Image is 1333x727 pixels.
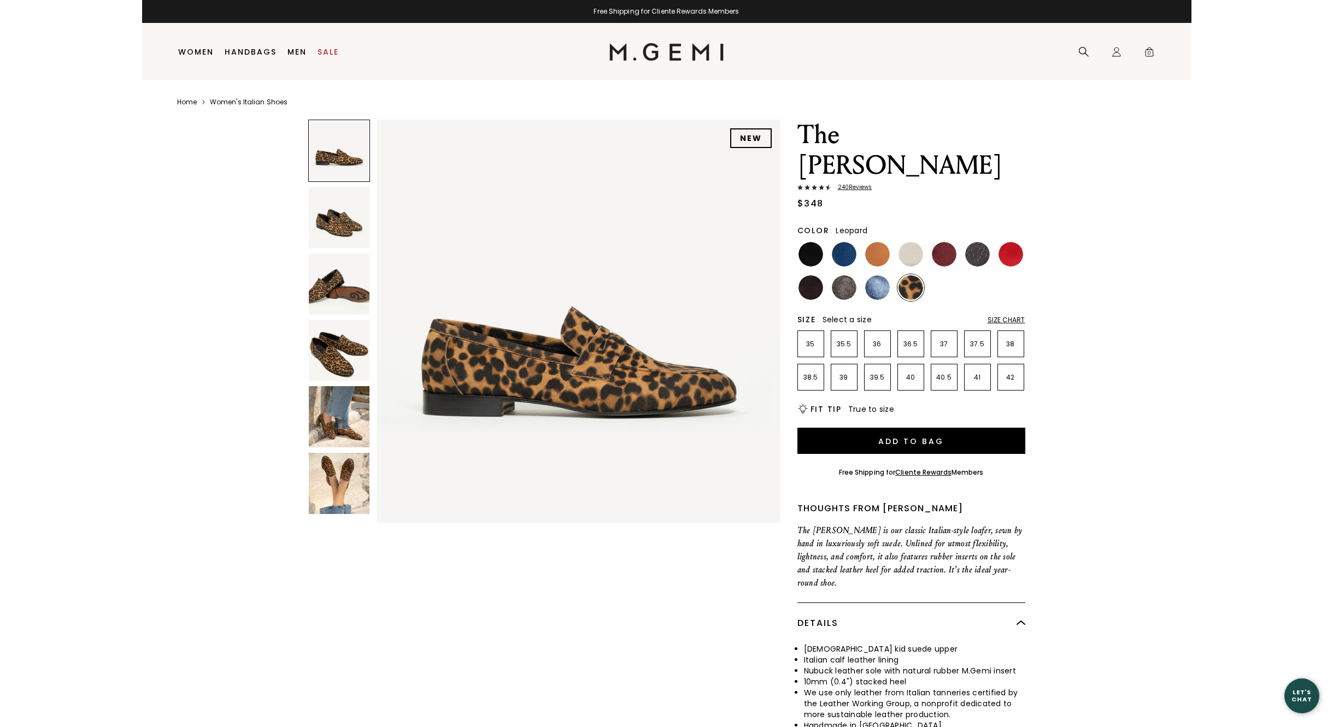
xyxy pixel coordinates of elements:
img: Luggage [865,242,890,267]
p: 39 [831,373,857,382]
span: 0 [1144,49,1155,60]
h2: Color [797,226,830,235]
a: Men [287,48,307,56]
p: 40 [898,373,924,382]
p: 35.5 [831,340,857,348]
li: Italian calf leather lining [804,654,1025,665]
div: Size Chart [988,316,1025,324]
img: The Sacca Donna [377,120,780,523]
div: $348 [797,197,824,210]
div: NEW [730,128,772,148]
img: Leopard [899,275,923,300]
img: Burgundy [932,242,956,267]
img: The Sacca Donna [309,386,370,447]
a: Handbags [225,48,277,56]
h1: The [PERSON_NAME] [797,120,1025,181]
p: 35 [798,340,824,348]
p: 41 [965,373,990,382]
a: Home [177,98,197,107]
div: Free Shipping for Members [839,468,984,477]
p: The [PERSON_NAME] is our classic Italian-style loafer, sewn by hand in luxuriously soft suede. Un... [797,524,1025,589]
img: Sapphire [865,275,890,300]
li: Nubuck leather sole with natural rubber M.Gemi insert [804,665,1025,676]
li: [DEMOGRAPHIC_DATA] kid suede upper [804,643,1025,654]
p: 39.5 [865,373,890,382]
button: Add to Bag [797,428,1025,454]
a: Sale [318,48,339,56]
p: 38 [998,340,1024,348]
p: 42 [998,373,1024,382]
a: Women's Italian Shoes [210,98,287,107]
span: 240 Review s [831,184,872,191]
li: 10mm (0.4") stacked heel [804,676,1025,687]
img: Black [798,242,823,267]
span: True to size [848,404,894,415]
p: 37.5 [965,340,990,348]
p: 38.5 [798,373,824,382]
img: Cocoa [832,275,856,300]
li: We use only leather from Italian tanneries certified by the Leather Working Group, a nonprofit de... [804,687,1025,720]
a: Women [178,48,214,56]
img: Dark Gunmetal [965,242,990,267]
div: Let's Chat [1284,689,1319,702]
h2: Fit Tip [811,405,842,413]
div: Thoughts from [PERSON_NAME] [797,502,1025,515]
img: M.Gemi [609,43,724,61]
div: Free Shipping for Cliente Rewards Members [142,7,1191,16]
p: 36 [865,340,890,348]
div: Details [797,603,1025,643]
img: The Sacca Donna [309,187,370,248]
a: 240Reviews [797,184,1025,193]
img: Light Oatmeal [899,242,923,267]
img: Navy [832,242,856,267]
p: 40.5 [931,373,957,382]
p: 36.5 [898,340,924,348]
h2: Size [797,315,816,324]
img: Dark Chocolate [798,275,823,300]
span: Leopard [836,225,867,236]
img: The Sacca Donna [309,320,370,381]
img: The Sacca Donna [309,453,370,514]
span: Select a size [823,314,872,325]
p: 37 [931,340,957,348]
img: Sunset Red [999,242,1023,267]
a: Cliente Rewards [895,468,952,477]
img: The Sacca Donna [309,253,370,315]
